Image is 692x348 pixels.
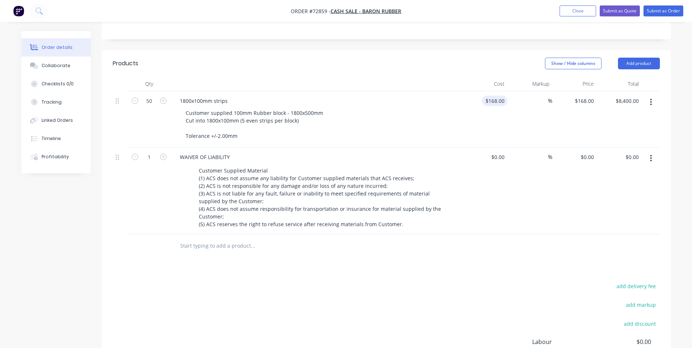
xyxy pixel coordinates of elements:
div: Products [113,59,138,68]
button: Close [560,5,596,16]
span: $0.00 [597,337,651,346]
button: Add product [618,58,660,69]
button: Submit as Quote [600,5,640,16]
button: Timeline [22,129,91,148]
div: Profitability [42,154,69,160]
button: Tracking [22,93,91,111]
div: Checklists 0/0 [42,81,74,87]
span: Labour [532,337,597,346]
input: Start typing to add a product... [180,239,326,253]
button: Checklists 0/0 [22,75,91,93]
div: Collaborate [42,62,70,69]
div: Order details [42,44,73,51]
div: Customer supplied 100mm Rubber block - 1800x500mm Cut into 1800x100mm (5 even strips per block) T... [180,108,329,141]
div: Customer Supplied Material (1) ACS does not assume any liability for Customer supplied materials ... [196,165,449,229]
img: Factory [13,5,24,16]
div: Total [597,77,642,91]
div: Tracking [42,99,62,105]
span: % [548,153,552,161]
div: WAIVER OF LIABILITY [174,152,236,162]
button: Linked Orders [22,111,91,129]
span: % [548,97,552,105]
button: add delivery fee [613,281,660,291]
span: Order #72859 - [291,8,330,15]
button: add discount [620,318,660,328]
button: Profitability [22,148,91,166]
a: Cash Sale - Baron Rubber [330,8,401,15]
div: Linked Orders [42,117,73,124]
div: Markup [507,77,552,91]
div: 1800x100mm strips [174,96,233,106]
button: Collaborate [22,57,91,75]
div: Timeline [42,135,61,142]
div: Cost [463,77,508,91]
button: Submit as Order [643,5,683,16]
button: add markup [622,300,660,310]
div: Price [552,77,597,91]
div: Qty [127,77,171,91]
button: Show / Hide columns [545,58,602,69]
button: Order details [22,38,91,57]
